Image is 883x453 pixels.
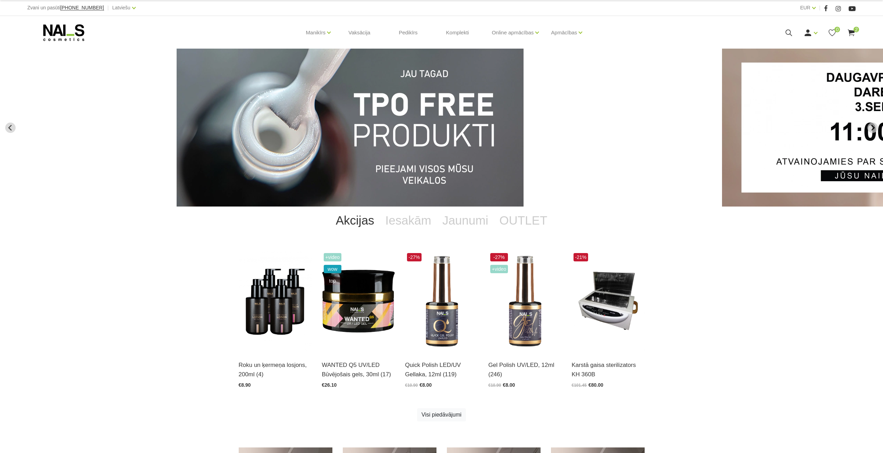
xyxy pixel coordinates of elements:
[572,251,645,352] img: Karstā gaisa sterilizatoru var izmantot skaistumkopšanas salonos, manikīra kabinetos, ēdināšanas ...
[405,251,478,352] img: Ātri, ērti un vienkārši!Intensīvi pigmentēta gellaka, kas perfekti klājas arī vienā slānī, tādā v...
[405,383,418,388] span: €10.90
[27,3,104,12] div: Zvani un pasūti
[834,27,840,32] span: 0
[819,3,821,12] span: |
[324,277,342,285] span: top
[494,207,553,234] a: OUTLET
[306,19,326,47] a: Manikīrs
[177,49,706,207] li: 1 of 12
[108,3,109,12] span: |
[437,207,494,234] a: Jaunumi
[393,16,423,49] a: Pedikīrs
[800,3,810,12] a: EUR
[417,408,466,421] a: Visi piedāvājumi
[492,19,534,47] a: Online apmācības
[322,360,395,379] a: WANTED Q5 UV/LED Būvējošais gels, 30ml (17)
[489,360,561,379] a: Gel Polish UV/LED, 12ml (246)
[112,3,130,12] a: Latviešu
[588,382,603,388] span: €80.00
[574,253,588,261] span: -21%
[380,207,437,234] a: Iesakām
[405,360,478,379] a: Quick Polish LED/UV Gellaka, 12ml (119)
[330,207,380,234] a: Akcijas
[489,251,561,352] img: Ilgnoturīga, intensīvi pigmentēta gellaka. Viegli klājas, lieliski žūst, nesaraujas, neatkāpjas n...
[551,19,577,47] a: Apmācības
[5,123,16,133] button: Go to last slide
[854,27,859,32] span: 2
[441,16,475,49] a: Komplekti
[867,123,878,133] button: Next slide
[239,382,251,388] span: €8.90
[407,253,422,261] span: -27%
[343,16,376,49] a: Vaksācija
[572,360,645,379] a: Karstā gaisa sterilizators KH 360B
[490,253,508,261] span: -27%
[489,383,501,388] span: €10.90
[572,383,587,388] span: €101.45
[239,251,312,352] img: BAROJOŠS roku un ķermeņa LOSJONSBALI COCONUT barojošs roku un ķermeņa losjons paredzēts jebkura t...
[324,253,342,261] span: +Video
[324,265,342,273] span: wow
[490,265,508,273] span: +Video
[60,5,104,10] a: [PHONE_NUMBER]
[322,251,395,352] img: Gels WANTED NAILS cosmetics tehniķu komanda ir radījusi gelu, kas ilgi jau ir katra meistara mekl...
[847,28,856,37] a: 2
[239,360,312,379] a: Roku un ķermeņa losjons, 200ml (4)
[322,382,337,388] span: €26.10
[828,28,837,37] a: 0
[503,382,515,388] span: €8.00
[419,382,432,388] span: €8.00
